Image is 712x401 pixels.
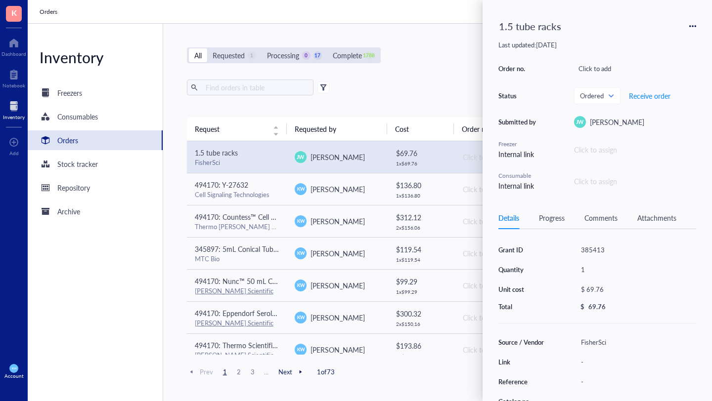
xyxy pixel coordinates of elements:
span: KW [11,366,16,370]
div: Reference [498,377,549,386]
div: Click to add [463,184,546,195]
div: Details [498,212,519,223]
button: Receive order [628,88,671,104]
div: Repository [57,182,90,193]
a: Stock tracker [28,154,163,174]
span: JW [576,118,584,126]
div: 2 x $ 150.16 [396,321,446,327]
span: 3 [247,367,259,376]
td: Click to add [454,333,554,365]
td: Click to add [454,205,554,237]
div: $ 136.80 [396,180,446,191]
div: Consumable [498,171,538,180]
div: $ 119.54 [396,244,446,255]
div: Quantity [498,265,549,274]
div: Attachments [637,212,676,223]
span: 1 [219,367,231,376]
span: [PERSON_NAME] [311,152,365,162]
div: Freezers [57,87,82,98]
div: 1788 [365,51,373,60]
div: Orders [57,135,78,146]
th: Cost [387,117,454,141]
div: 1 x $ 99.29 [396,289,446,295]
div: 1 [248,51,256,60]
span: [PERSON_NAME] [590,117,644,127]
div: Total [498,302,549,311]
input: Find orders in table [202,80,310,95]
div: 2 x $ 96.93 [396,353,446,359]
div: Cell Signaling Technologies [195,190,279,199]
div: Stock tracker [57,159,98,169]
span: 494170: Thermo Scientific BioLite Cell Culture Treated Flasks (T75) [195,340,399,350]
span: KW [297,346,305,353]
th: Request [187,117,287,141]
div: FisherSci [195,158,279,167]
div: $ [580,302,584,311]
span: 1.5 tube racks [195,148,238,158]
div: Order no. [498,64,538,73]
a: Consumables [28,107,163,126]
a: Inventory [3,98,25,120]
div: All [194,50,202,61]
div: Click to add [463,216,546,227]
span: [PERSON_NAME] [311,216,365,226]
a: Notebook [2,67,25,88]
div: 69.76 [588,302,606,311]
div: Inventory [28,47,163,67]
div: Processing [267,50,299,61]
div: Requested [213,50,245,61]
span: 494170: Eppendorf Serological Pipettes (10mL), Case of 400 [195,308,379,318]
td: Click to add [454,237,554,269]
div: $ 193.86 [396,340,446,351]
div: 1 x $ 119.54 [396,257,446,263]
span: 494170: Y-27632 [195,180,248,190]
a: [PERSON_NAME] Scientific [195,318,273,327]
span: KW [297,314,305,321]
div: Click to add [463,152,546,162]
span: 1 of 73 [317,367,335,376]
div: Thermo [PERSON_NAME] Scientific [195,222,279,231]
div: Click to add [463,280,546,291]
div: Click to assign [574,144,696,155]
div: $ 69.76 [577,282,692,296]
div: segmented control [187,47,381,63]
div: Click to assign [574,176,617,187]
span: KW [297,282,305,289]
div: Add [9,150,19,156]
span: 2 [233,367,245,376]
div: Link [498,358,549,366]
span: [PERSON_NAME] [311,313,365,322]
th: Order no. [454,117,554,141]
div: Click to add [463,312,546,323]
span: [PERSON_NAME] [311,345,365,355]
span: Next [278,367,305,376]
div: Unit cost [498,285,549,294]
div: Archive [57,206,80,217]
div: - [577,355,696,369]
div: 1 [577,263,696,277]
div: 1 x $ 136.80 [396,193,446,199]
div: Internal link [498,180,538,191]
div: Submitted by [498,118,538,126]
td: Click to add [454,141,554,173]
span: 494170: Nunc™ 50 mL Conical Polypropylene Centrifuge Tubes, Sterile, Racked [195,276,437,286]
div: Account [4,373,24,379]
span: [PERSON_NAME] [311,281,365,290]
div: Source / Vendor [498,338,549,347]
span: KW [297,250,305,257]
div: - [577,375,696,389]
a: [PERSON_NAME] Scientific [195,286,273,295]
span: 345897: 5mL Conical Tubes 500/CS [195,244,305,254]
div: $ 99.29 [396,276,446,287]
a: Repository [28,178,163,198]
td: Click to add [454,301,554,333]
div: Internal link [498,149,538,160]
span: KW [297,186,305,193]
span: Request [195,123,267,134]
a: Freezers [28,83,163,103]
div: Notebook [2,82,25,88]
div: 17 [313,51,322,60]
td: Click to add [454,173,554,205]
div: Dashboard [1,51,26,57]
div: Complete [333,50,362,61]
